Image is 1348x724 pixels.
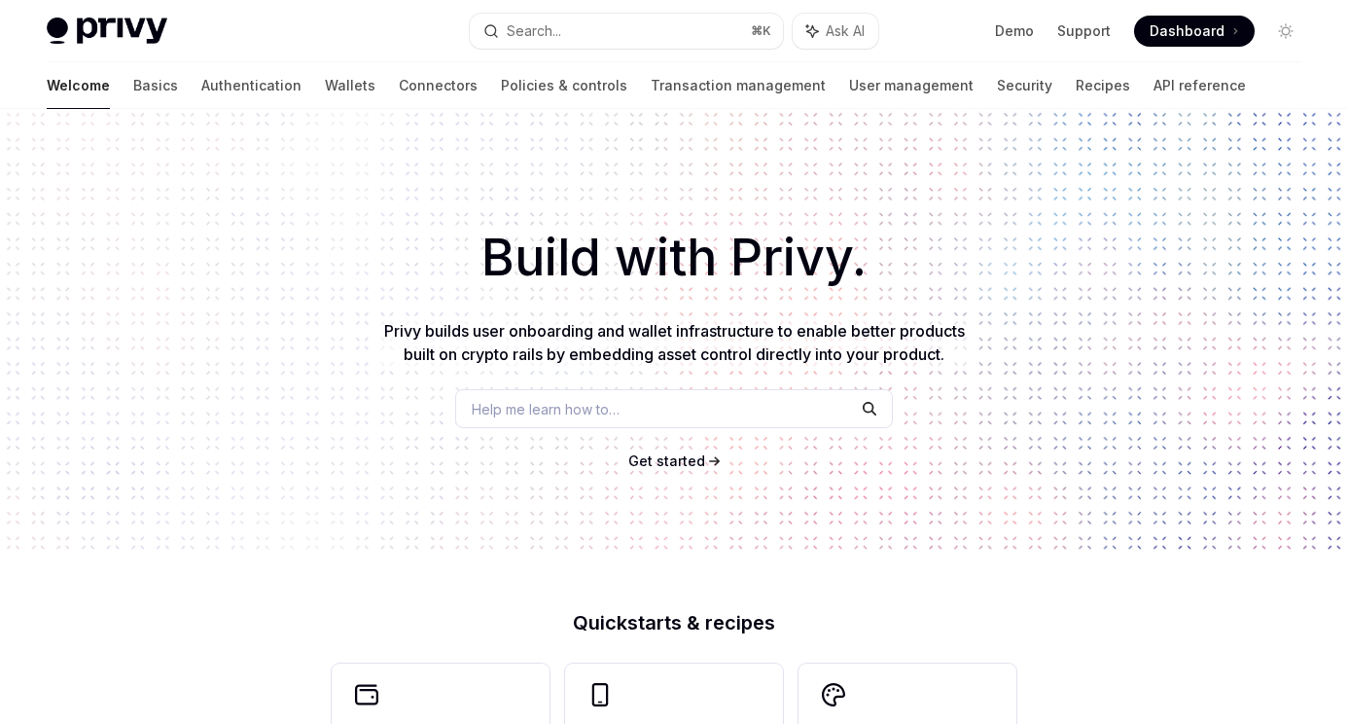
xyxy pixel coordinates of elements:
h1: Build with Privy. [31,220,1317,296]
span: Help me learn how to… [472,399,620,419]
img: light logo [47,18,167,45]
a: API reference [1153,62,1246,109]
a: Recipes [1076,62,1130,109]
a: Security [997,62,1052,109]
a: Demo [995,21,1034,41]
span: Dashboard [1150,21,1224,41]
a: User management [849,62,974,109]
button: Ask AI [793,14,878,49]
h2: Quickstarts & recipes [332,613,1016,633]
a: Wallets [325,62,375,109]
a: Get started [628,452,705,471]
a: Authentication [201,62,302,109]
span: Privy builds user onboarding and wallet infrastructure to enable better products built on crypto ... [384,321,965,364]
button: Search...⌘K [470,14,782,49]
a: Connectors [399,62,478,109]
div: Search... [507,19,561,43]
button: Toggle dark mode [1270,16,1301,47]
span: Get started [628,452,705,469]
a: Support [1057,21,1111,41]
a: Welcome [47,62,110,109]
span: ⌘ K [751,23,771,39]
a: Dashboard [1134,16,1255,47]
a: Basics [133,62,178,109]
a: Transaction management [651,62,826,109]
a: Policies & controls [501,62,627,109]
span: Ask AI [826,21,865,41]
